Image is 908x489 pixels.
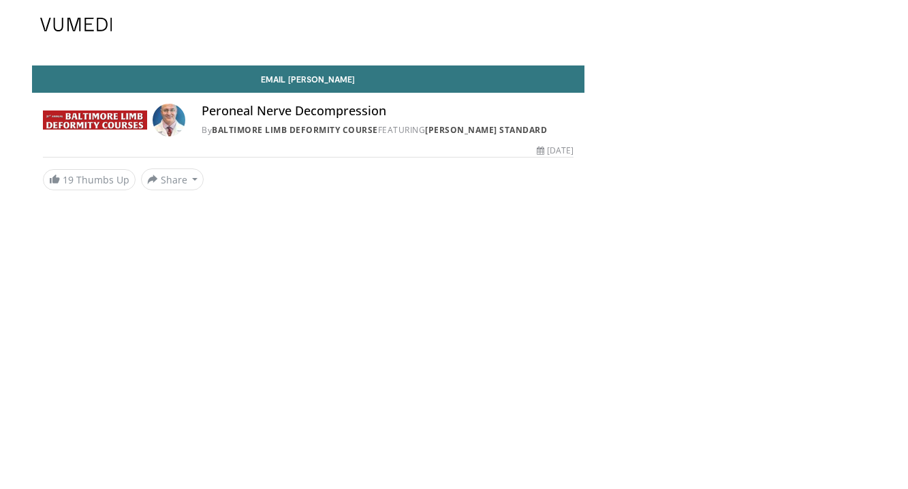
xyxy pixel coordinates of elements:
[141,168,204,190] button: Share
[43,169,136,190] a: 19 Thumbs Up
[202,124,574,136] div: By FEATURING
[537,145,574,157] div: [DATE]
[40,18,112,31] img: VuMedi Logo
[63,173,74,186] span: 19
[425,124,547,136] a: [PERSON_NAME] Standard
[32,65,585,93] a: Email [PERSON_NAME]
[153,104,185,136] img: Avatar
[43,104,148,136] img: Baltimore Limb Deformity Course
[202,104,574,119] h4: Peroneal Nerve Decompression
[212,124,378,136] a: Baltimore Limb Deformity Course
